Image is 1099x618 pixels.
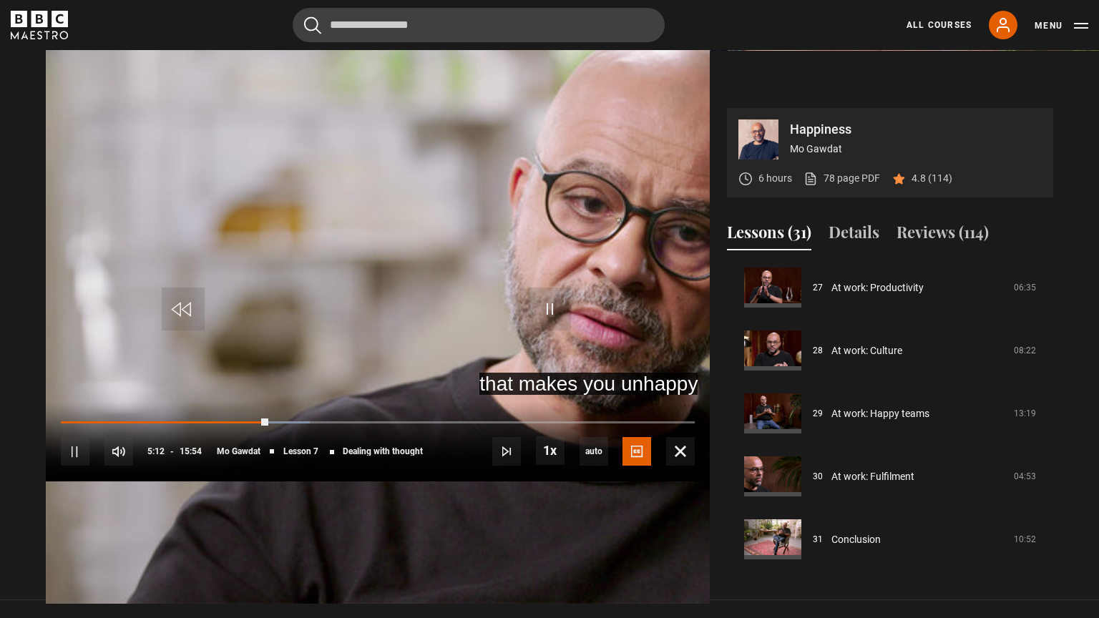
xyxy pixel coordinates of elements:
button: Toggle navigation [1035,19,1088,33]
span: Lesson 7 [283,447,318,456]
span: Mo Gawdat [217,447,260,456]
span: Dealing with thought [343,447,423,456]
a: 78 page PDF [804,171,880,186]
span: - [170,446,174,456]
a: At work: Productivity [831,280,924,295]
button: Fullscreen [666,437,695,466]
p: 4.8 (114) [912,171,952,186]
input: Search [293,8,665,42]
video-js: Video Player [46,108,710,481]
p: Happiness [790,123,1042,136]
button: Mute [104,437,133,466]
button: Pause [61,437,89,466]
span: auto [580,437,608,466]
button: Submit the search query [304,16,321,34]
p: 6 hours [758,171,792,186]
a: At work: Happy teams [831,406,929,421]
button: Lessons (31) [727,220,811,250]
button: Playback Rate [536,436,565,465]
svg: BBC Maestro [11,11,68,39]
a: At work: Culture [831,343,902,358]
button: Reviews (114) [897,220,989,250]
button: Captions [622,437,651,466]
span: 15:54 [180,438,202,464]
button: Next Lesson [492,437,521,466]
div: Current quality: 1080p [580,437,608,466]
p: Mo Gawdat [790,142,1042,157]
a: All Courses [907,19,972,31]
a: At work: Fulfilment [831,469,914,484]
div: Progress Bar [61,421,695,424]
span: 5:12 [147,438,165,464]
a: Conclusion [831,532,881,547]
button: Details [829,220,879,250]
